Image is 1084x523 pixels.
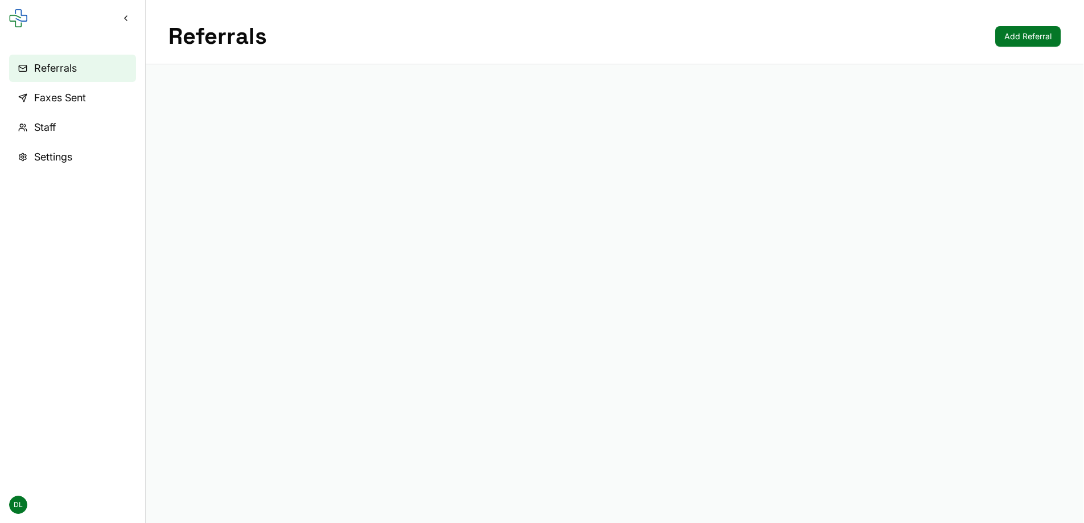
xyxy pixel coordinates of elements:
[9,496,27,514] span: DL
[34,90,86,106] span: Faxes Sent
[995,26,1061,47] a: Add Referral
[116,8,136,28] button: Collapse sidebar
[9,143,136,171] a: Settings
[34,120,56,135] span: Staff
[9,114,136,141] a: Staff
[168,23,267,50] h1: Referrals
[9,55,136,82] a: Referrals
[34,149,72,165] span: Settings
[9,84,136,112] a: Faxes Sent
[34,60,77,76] span: Referrals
